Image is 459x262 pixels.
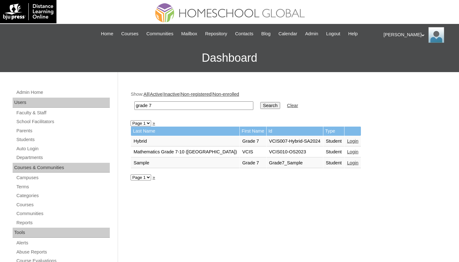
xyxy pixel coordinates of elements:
[240,127,266,136] td: First Name
[134,101,253,110] input: Search
[131,136,239,147] td: Hybrid
[16,109,110,117] a: Faculty & Staff
[213,92,239,97] a: Non-enrolled
[347,149,358,154] a: Login
[3,3,53,20] img: logo-white.png
[235,30,253,37] span: Contacts
[152,175,155,180] a: »
[348,30,358,37] span: Help
[16,174,110,182] a: Campuses
[181,92,211,97] a: Non-registered
[152,121,155,126] a: »
[258,30,274,37] a: Blog
[205,30,227,37] span: Repository
[16,145,110,153] a: Auto Login
[16,127,110,135] a: Parents
[267,127,323,136] td: Id
[98,30,116,37] a: Home
[279,30,297,37] span: Calendar
[13,228,110,238] div: Tools
[121,30,138,37] span: Courses
[267,158,323,168] td: Grade7_Sample
[16,118,110,126] a: School Facilitators
[13,163,110,173] div: Courses & Communities
[347,160,358,165] a: Login
[3,44,456,72] h3: Dashboard
[323,30,344,37] a: Logout
[384,27,453,43] div: [PERSON_NAME]
[302,30,321,37] a: Admin
[275,30,300,37] a: Calendar
[240,158,266,168] td: Grade 7
[202,30,230,37] a: Repository
[345,30,361,37] a: Help
[16,192,110,200] a: Categories
[16,219,110,227] a: Reports
[181,30,197,37] span: Mailbox
[131,147,239,157] td: Mathematics Grade 7-10 ([GEOGRAPHIC_DATA])
[150,92,162,97] a: Active
[305,30,318,37] span: Admin
[267,147,323,157] td: VCIS010-OS2023
[118,30,142,37] a: Courses
[16,136,110,144] a: Students
[16,201,110,209] a: Courses
[261,30,270,37] span: Blog
[16,210,110,218] a: Communities
[287,103,298,108] a: Clear
[101,30,113,37] span: Home
[164,92,180,97] a: Inactive
[260,102,280,109] input: Search
[323,158,344,168] td: Student
[323,136,344,147] td: Student
[146,30,174,37] span: Communities
[13,98,110,108] div: Users
[267,136,323,147] td: VCIS007-Hybrid-SA2024
[323,147,344,157] td: Student
[16,248,110,256] a: Abuse Reports
[347,139,358,144] a: Login
[131,158,239,168] td: Sample
[240,136,266,147] td: Grade 7
[16,154,110,162] a: Departments
[178,30,201,37] a: Mailbox
[144,92,149,97] a: All
[143,30,177,37] a: Communities
[428,27,444,43] img: Anna Beltran
[326,30,340,37] span: Logout
[16,239,110,247] a: Alerts
[131,91,443,113] div: Show: | | | |
[232,30,256,37] a: Contacts
[16,183,110,191] a: Terms
[16,88,110,96] a: Admin Home
[323,127,344,136] td: Type
[240,147,266,157] td: VCIS
[131,127,239,136] td: Last Name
